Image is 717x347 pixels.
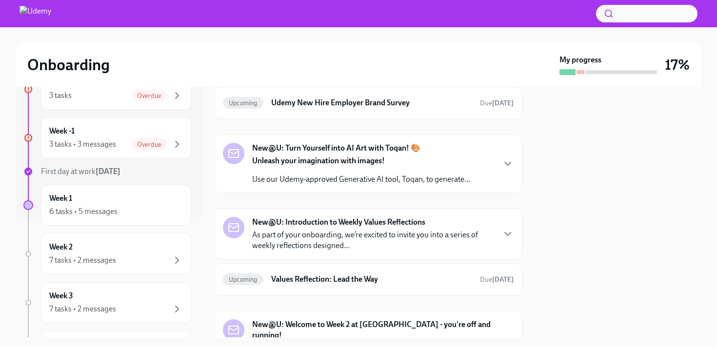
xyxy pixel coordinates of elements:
span: First day at work [41,167,120,176]
p: As part of your onboarding, we’re excited to invite you into a series of weekly reflections desig... [252,230,494,251]
a: Week -13 tasks • 3 messagesOverdue [23,117,191,158]
strong: New@U: Introduction to Weekly Values Reflections [252,217,425,228]
h3: 17% [665,56,690,74]
span: October 13th, 2025 10:00 [480,275,514,284]
h6: Udemy New Hire Employer Brand Survey [271,97,472,108]
strong: New@U: Turn Yourself into AI Art with Toqan! 🎨 [252,143,420,154]
span: Upcoming [223,99,263,107]
a: Week 27 tasks • 2 messages [23,233,191,274]
a: First day at work[DATE] [23,166,191,177]
span: Upcoming [223,276,263,283]
strong: [DATE] [96,167,120,176]
h6: Values Reflection: Lead the Way [271,274,472,285]
a: Week 16 tasks • 5 messages [23,185,191,226]
h2: Onboarding [27,55,110,75]
h6: Week -1 [49,126,75,136]
h6: Week 1 [49,193,72,204]
div: 3 tasks • 3 messages [49,139,116,150]
div: 3 tasks [49,90,72,101]
strong: [DATE] [492,99,514,107]
a: Week 37 tasks • 2 messages [23,282,191,323]
h6: Week 3 [49,290,73,301]
strong: My progress [559,55,601,65]
div: 6 tasks • 5 messages [49,206,118,217]
span: Overdue [131,141,167,148]
span: Overdue [131,92,167,99]
strong: [DATE] [492,275,514,284]
strong: Unleash your imagination with images! [252,156,385,165]
span: Due [480,275,514,284]
p: Use our Udemy-approved Generative AI tool, Toqan, to generate... [252,174,470,185]
h6: Week 2 [49,242,73,252]
span: October 11th, 2025 10:00 [480,98,514,108]
span: Due [480,99,514,107]
div: 7 tasks • 2 messages [49,304,116,314]
a: UpcomingUdemy New Hire Employer Brand SurveyDue[DATE] [223,95,514,111]
a: Week -23 tasksOverdue [23,69,191,110]
a: UpcomingValues Reflection: Lead the WayDue[DATE] [223,271,514,287]
img: Udemy [20,6,51,21]
div: 7 tasks • 2 messages [49,255,116,266]
strong: New@U: Welcome to Week 2 at [GEOGRAPHIC_DATA] - you're off and running! [252,319,494,341]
